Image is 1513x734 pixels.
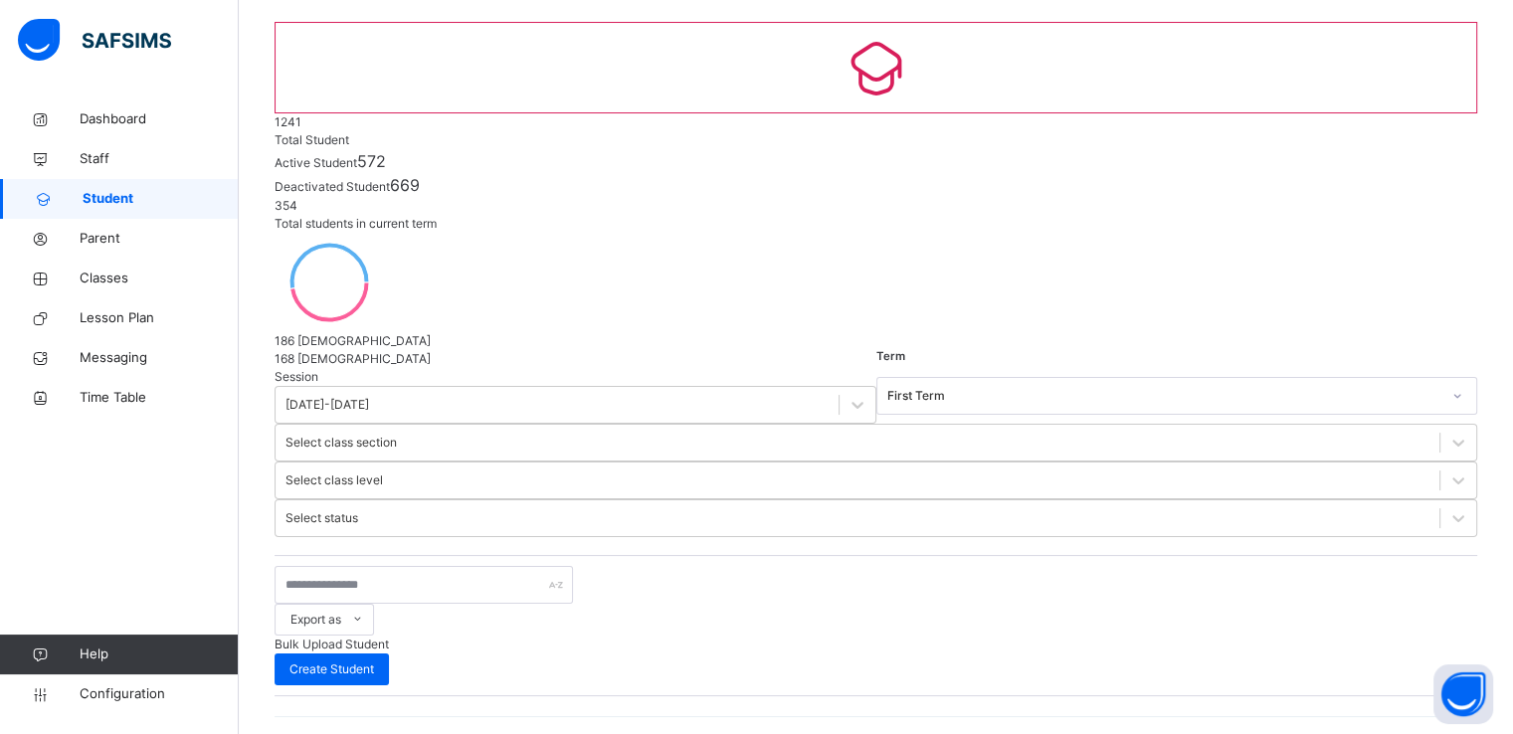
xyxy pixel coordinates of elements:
[285,509,358,527] div: Select status
[275,369,318,384] span: Session
[275,333,294,348] span: 186
[80,308,239,328] span: Lesson Plan
[357,151,386,171] span: 572
[297,351,431,366] span: [DEMOGRAPHIC_DATA]
[390,175,420,195] span: 669
[275,351,294,366] span: 168
[18,19,171,61] img: safsims
[285,396,369,414] div: [DATE]-[DATE]
[275,216,437,231] span: Total students in current term
[80,109,239,129] span: Dashboard
[275,155,357,170] span: Active Student
[83,189,239,209] span: Student
[285,471,383,489] div: Select class level
[275,637,389,651] span: Bulk Upload Student
[289,660,374,678] span: Create Student
[80,348,239,368] span: Messaging
[275,179,390,194] span: Deactivated Student
[80,644,238,664] span: Help
[876,348,905,365] span: Term
[80,229,239,249] span: Parent
[887,387,1441,405] div: First Term
[1433,664,1493,724] button: Open asap
[80,269,239,288] span: Classes
[80,388,239,408] span: Time Table
[290,611,341,629] span: Export as
[275,114,301,129] span: 1241
[285,434,397,452] div: Select class section
[275,131,1477,149] div: Total Student
[80,149,239,169] span: Staff
[275,198,297,213] span: 354
[297,333,431,348] span: [DEMOGRAPHIC_DATA]
[80,684,238,704] span: Configuration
